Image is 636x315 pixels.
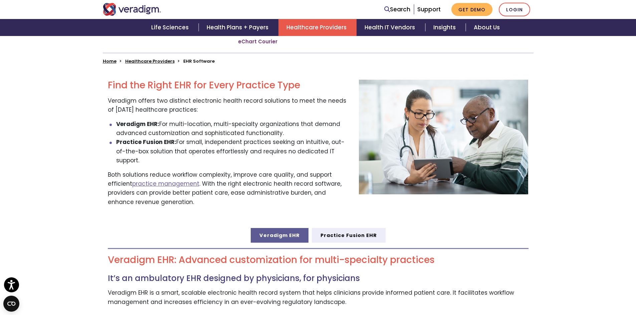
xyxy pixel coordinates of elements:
[116,120,349,138] li: For multi-location, multi-specialty organizations that demand advanced customization and sophisti...
[251,228,308,243] a: Veradigm EHR
[417,5,441,13] a: Support
[357,19,425,36] a: Health IT Vendors
[108,274,528,283] h3: It’s an ambulatory EHR designed by physicians, for physicians
[103,3,161,16] img: Veradigm logo
[238,38,277,45] a: eChart Courier
[199,19,278,36] a: Health Plans + Payers
[116,138,176,146] strong: Practice Fusion EHR:
[451,3,492,16] a: Get Demo
[499,3,530,16] a: Login
[3,296,19,312] button: Open CMP widget
[384,5,410,14] a: Search
[116,138,349,165] li: For small, independent practices seeking an intuitive, out-of-the-box solution that operates effo...
[108,170,349,207] p: Both solutions reduce workflow complexity, improve care quality, and support efficient . With the...
[143,19,199,36] a: Life Sciences
[312,228,386,243] a: Practice Fusion EHR
[108,80,349,91] h2: Find the Right EHR for Every Practice Type
[132,180,199,188] a: practice management
[425,19,466,36] a: Insights
[125,58,175,64] a: Healthcare Providers
[116,120,159,128] strong: Veradigm EHR:
[108,96,349,114] p: Veradigm offers two distinct electronic health record solutions to meet the needs of [DATE] healt...
[359,80,528,194] img: page-ehr-solutions-overview.jpg
[466,19,508,36] a: About Us
[278,19,357,36] a: Healthcare Providers
[108,254,528,266] h2: Veradigm EHR: Advanced customization for multi-specialty practices
[108,288,528,306] p: Veradigm EHR is a smart, scalable electronic health record system that helps clinicians provide i...
[103,58,117,64] a: Home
